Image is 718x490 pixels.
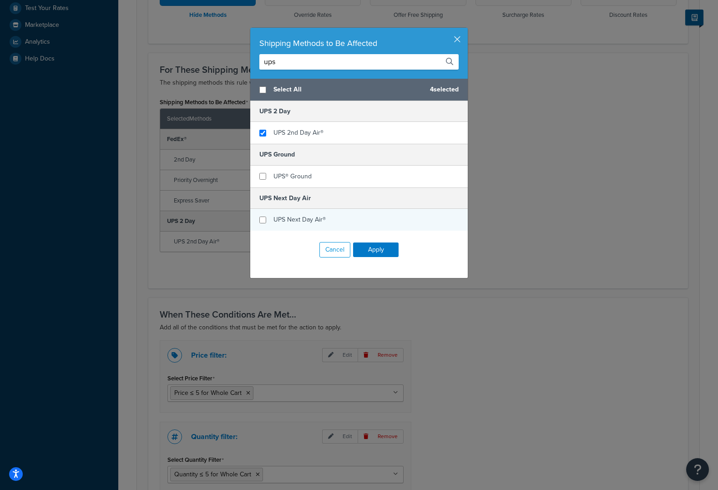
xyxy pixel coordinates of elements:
[259,54,459,70] input: Search
[353,242,399,257] button: Apply
[259,37,459,50] div: Shipping Methods to Be Affected
[250,101,468,122] h5: UPS 2 Day
[250,79,468,101] div: 4 selected
[250,144,468,165] h5: UPS Ground
[273,215,326,224] span: UPS Next Day Air®
[273,128,324,137] span: UPS 2nd Day Air®
[273,83,423,96] span: Select All
[250,187,468,209] h5: UPS Next Day Air
[319,242,350,258] button: Cancel
[273,172,312,181] span: UPS® Ground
